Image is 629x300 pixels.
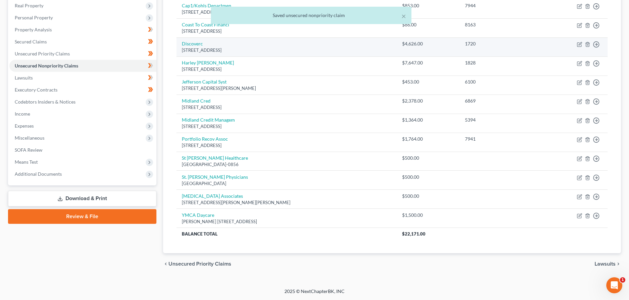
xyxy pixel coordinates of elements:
[15,171,62,177] span: Additional Documents
[182,136,228,142] a: Portfolio Recov Assoc
[402,117,454,123] div: $1,364.00
[182,98,211,104] a: Midland Cred
[216,12,406,19] div: Saved unsecured nonpriority claim
[182,117,235,123] a: Midland Credit Managem
[9,72,156,84] a: Lawsuits
[465,136,536,142] div: 7941
[182,193,243,199] a: [MEDICAL_DATA] Associates
[182,218,391,225] div: [PERSON_NAME] [STREET_ADDRESS]
[15,63,78,68] span: Unsecured Nonpriority Claims
[595,261,616,267] span: Lawsuits
[163,261,231,267] button: chevron_left Unsecured Priority Claims
[15,159,38,165] span: Means Test
[9,48,156,60] a: Unsecured Priority Claims
[9,144,156,156] a: SOFA Review
[182,123,391,130] div: [STREET_ADDRESS]
[182,142,391,149] div: [STREET_ADDRESS]
[182,174,248,180] a: St. [PERSON_NAME] Physicians
[182,3,231,8] a: Cap1/Kohls Departmen
[465,59,536,66] div: 1828
[402,59,454,66] div: $7,647.00
[182,155,248,161] a: St [PERSON_NAME] Healthcare
[15,147,42,153] span: SOFA Review
[15,51,70,56] span: Unsecured Priority Claims
[616,261,621,267] i: chevron_right
[124,288,505,300] div: 2025 © NextChapterBK, INC
[15,111,30,117] span: Income
[15,135,44,141] span: Miscellaneous
[595,261,621,267] button: Lawsuits chevron_right
[8,209,156,224] a: Review & File
[402,2,454,9] div: $853.00
[182,60,234,65] a: Harley [PERSON_NAME]
[182,199,391,206] div: [STREET_ADDRESS][PERSON_NAME][PERSON_NAME]
[9,60,156,72] a: Unsecured Nonpriority Claims
[15,123,34,129] span: Expenses
[465,40,536,47] div: 1720
[163,261,168,267] i: chevron_left
[465,117,536,123] div: 5394
[402,212,454,218] div: $1,500.00
[182,104,391,111] div: [STREET_ADDRESS]
[9,36,156,48] a: Secured Claims
[15,99,76,105] span: Codebtors Insiders & Notices
[182,28,391,34] div: [STREET_ADDRESS]
[620,277,625,283] span: 1
[15,87,57,93] span: Executory Contracts
[15,3,43,8] span: Real Property
[465,98,536,104] div: 6869
[9,84,156,96] a: Executory Contracts
[401,12,406,20] button: ×
[15,27,52,32] span: Property Analysis
[465,2,536,9] div: 7944
[606,277,622,293] iframe: Intercom live chat
[182,79,227,85] a: Jefferson Capital Syst
[402,193,454,199] div: $500.00
[465,79,536,85] div: 6100
[402,79,454,85] div: $453.00
[15,39,47,44] span: Secured Claims
[402,98,454,104] div: $2,378.00
[168,261,231,267] span: Unsecured Priority Claims
[182,47,391,53] div: [STREET_ADDRESS]
[176,228,397,240] th: Balance Total
[9,24,156,36] a: Property Analysis
[402,155,454,161] div: $500.00
[182,41,203,46] a: Discoverc
[182,180,391,187] div: [GEOGRAPHIC_DATA]
[402,136,454,142] div: $1,764.00
[182,66,391,72] div: [STREET_ADDRESS]
[402,231,425,237] span: $22,171.00
[15,75,33,81] span: Lawsuits
[8,191,156,206] a: Download & Print
[402,174,454,180] div: $500.00
[182,161,391,168] div: [GEOGRAPHIC_DATA]-0856
[182,85,391,92] div: [STREET_ADDRESS][PERSON_NAME]
[182,212,214,218] a: YMCA Daycare
[402,40,454,47] div: $4,626.00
